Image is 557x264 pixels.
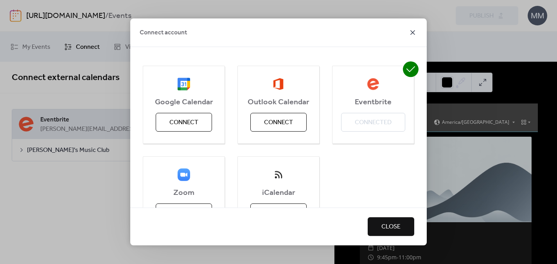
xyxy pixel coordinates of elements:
button: Close [368,218,414,236]
span: Google Calendar [143,98,225,107]
img: eventbrite [367,78,379,90]
button: Connect [250,113,307,132]
button: Connect [156,113,212,132]
span: Connect [264,118,293,127]
span: Outlook Calendar [238,98,319,107]
span: Connect [169,118,198,127]
img: google [178,78,190,90]
span: Connect account [140,28,187,37]
span: Close [381,223,401,232]
img: outlook [273,78,284,90]
img: zoom [178,168,190,181]
span: Eventbrite [332,98,414,107]
span: iCalendar [238,188,319,198]
span: Zoom [143,188,225,198]
img: ical [272,168,285,181]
